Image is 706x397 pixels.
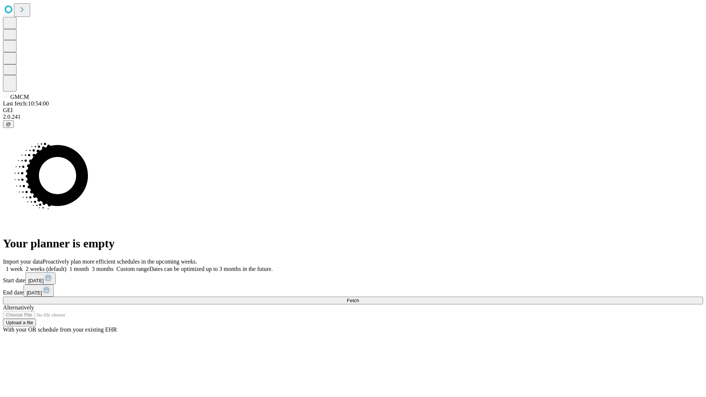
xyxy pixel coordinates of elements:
[3,237,703,250] h1: Your planner is empty
[26,266,67,272] span: 2 weeks (default)
[69,266,89,272] span: 1 month
[10,94,29,100] span: GMCM
[3,107,703,114] div: GEI
[24,285,54,297] button: [DATE]
[3,272,703,285] div: Start date
[43,258,197,265] span: Proactively plan more efficient schedules in the upcoming weeks.
[3,100,49,107] span: Last fetch: 10:54:00
[117,266,149,272] span: Custom range
[3,319,36,326] button: Upload a file
[3,258,43,265] span: Import your data
[347,298,359,303] span: Fetch
[3,304,34,311] span: Alternatively
[6,121,11,127] span: @
[3,285,703,297] div: End date
[6,266,23,272] span: 1 week
[25,272,56,285] button: [DATE]
[3,120,14,128] button: @
[28,278,44,283] span: [DATE]
[3,297,703,304] button: Fetch
[3,326,117,333] span: With your OR schedule from your existing EHR
[26,290,42,296] span: [DATE]
[92,266,114,272] span: 3 months
[149,266,272,272] span: Dates can be optimized up to 3 months in the future.
[3,114,703,120] div: 2.0.241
